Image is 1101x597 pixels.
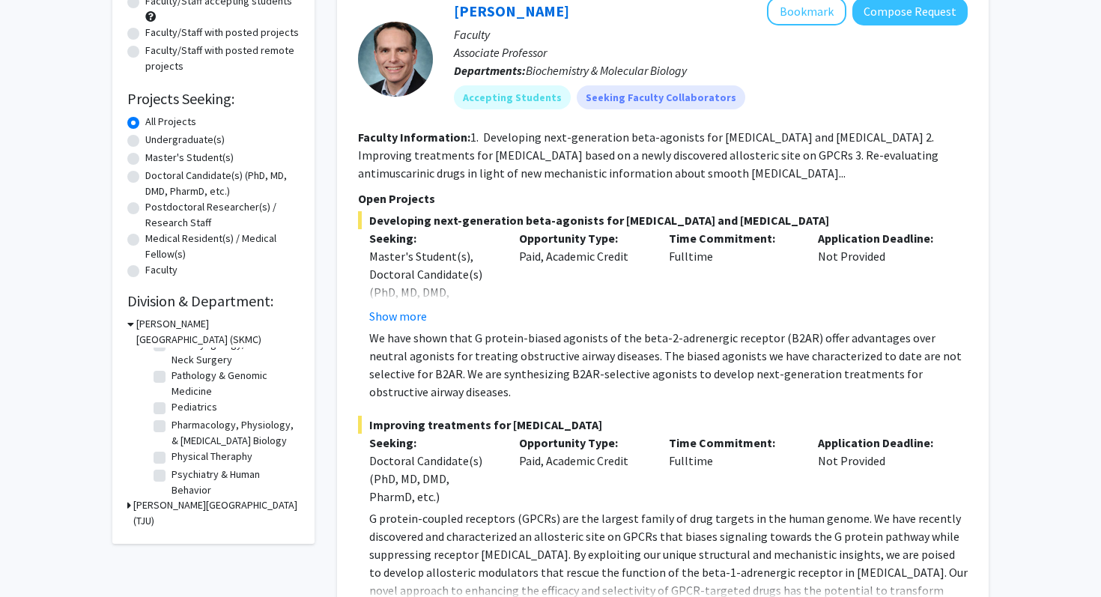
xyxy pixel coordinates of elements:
[369,247,497,319] div: Master's Student(s), Doctoral Candidate(s) (PhD, MD, DMD, PharmD, etc.)
[369,229,497,247] p: Seeking:
[358,416,968,434] span: Improving treatments for [MEDICAL_DATA]
[127,90,300,108] h2: Projects Seeking:
[358,190,968,207] p: Open Projects
[136,316,300,348] h3: [PERSON_NAME][GEOGRAPHIC_DATA] (SKMC)
[358,211,968,229] span: Developing next-generation beta-agonists for [MEDICAL_DATA] and [MEDICAL_DATA]
[519,434,646,452] p: Opportunity Type:
[658,434,807,506] div: Fulltime
[658,229,807,325] div: Fulltime
[145,132,225,148] label: Undergraduate(s)
[145,199,300,231] label: Postdoctoral Researcher(s) / Research Staff
[369,452,497,506] div: Doctoral Candidate(s) (PhD, MD, DMD, PharmD, etc.)
[818,434,945,452] p: Application Deadline:
[145,231,300,262] label: Medical Resident(s) / Medical Fellow(s)
[508,434,658,506] div: Paid, Academic Credit
[454,1,569,20] a: [PERSON_NAME]
[11,530,64,586] iframe: Chat
[145,114,196,130] label: All Projects
[454,85,571,109] mat-chip: Accepting Students
[519,229,646,247] p: Opportunity Type:
[818,229,945,247] p: Application Deadline:
[454,63,526,78] b: Departments:
[127,292,300,310] h2: Division & Department:
[369,307,427,325] button: Show more
[807,229,956,325] div: Not Provided
[577,85,745,109] mat-chip: Seeking Faculty Collaborators
[369,434,497,452] p: Seeking:
[358,130,470,145] b: Faculty Information:
[145,150,234,166] label: Master's Student(s)
[133,497,300,529] h3: [PERSON_NAME][GEOGRAPHIC_DATA] (TJU)
[145,25,299,40] label: Faculty/Staff with posted projects
[172,399,217,415] label: Pediatrics
[145,262,178,278] label: Faculty
[669,229,796,247] p: Time Commitment:
[172,417,296,449] label: Pharmacology, Physiology, & [MEDICAL_DATA] Biology
[454,25,968,43] p: Faculty
[508,229,658,325] div: Paid, Academic Credit
[145,43,300,74] label: Faculty/Staff with posted remote projects
[454,43,968,61] p: Associate Professor
[172,336,296,368] label: Otolaryngology/Head & Neck Surgery
[526,63,687,78] span: Biochemistry & Molecular Biology
[172,368,296,399] label: Pathology & Genomic Medicine
[807,434,956,506] div: Not Provided
[358,130,938,181] fg-read-more: 1. Developing next-generation beta-agonists for [MEDICAL_DATA] and [MEDICAL_DATA] 2. Improving tr...
[172,449,252,464] label: Physical Theraphy
[669,434,796,452] p: Time Commitment:
[145,168,300,199] label: Doctoral Candidate(s) (PhD, MD, DMD, PharmD, etc.)
[369,329,968,401] p: We have shown that G protein-biased agonists of the beta-2-adrenergic receptor (B2AR) offer advan...
[172,467,296,498] label: Psychiatry & Human Behavior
